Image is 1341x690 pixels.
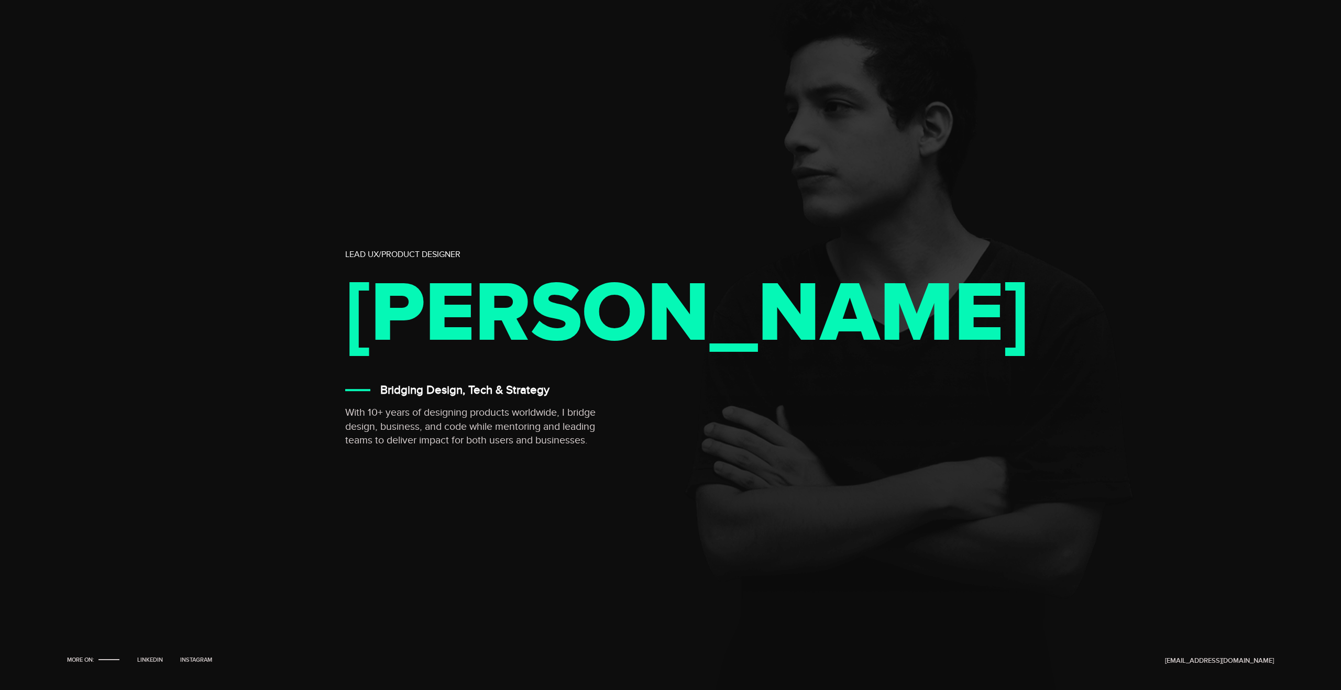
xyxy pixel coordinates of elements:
a: Instagram [177,656,216,663]
a: [EMAIL_ADDRESS][DOMAIN_NAME] [1165,656,1274,665]
h2: Lead UX/Product Designer [345,249,728,260]
li: More on: [67,656,124,665]
a: LinkedIn [134,656,167,663]
p: With 10+ years of designing products worldwide, I bridge design, business, and code while mentori... [345,406,617,448]
h1: [PERSON_NAME] [345,281,721,350]
h3: Bridging Design, Tech & Strategy [380,383,549,397]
